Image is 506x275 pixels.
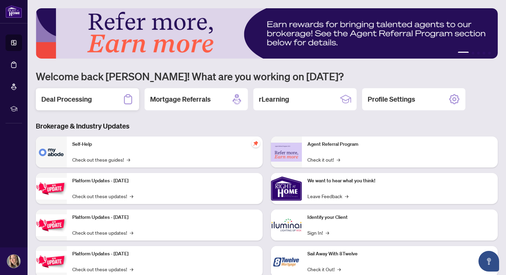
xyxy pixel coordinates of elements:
[307,156,340,163] a: Check it out!→
[478,251,499,272] button: Open asap
[36,251,67,273] img: Platform Updates - June 23, 2025
[130,265,133,273] span: →
[6,5,22,18] img: logo
[36,178,67,200] img: Platform Updates - July 21, 2025
[307,250,492,258] p: Sail Away With 8Twelve
[483,52,485,54] button: 4
[271,143,302,162] img: Agent Referral Program
[72,214,257,221] p: Platform Updates - [DATE]
[36,70,498,83] h1: Welcome back [PERSON_NAME]! What are you working on [DATE]?
[307,229,329,236] a: Sign In!→
[36,214,67,236] img: Platform Updates - July 8, 2025
[7,255,20,268] img: Profile Icon
[307,192,348,200] a: Leave Feedback→
[368,94,415,104] h2: Profile Settings
[458,52,469,54] button: 1
[72,156,130,163] a: Check out these guides!→
[326,229,329,236] span: →
[72,250,257,258] p: Platform Updates - [DATE]
[36,121,498,131] h3: Brokerage & Industry Updates
[271,210,302,241] img: Identify your Client
[345,192,348,200] span: →
[130,229,133,236] span: →
[72,141,257,148] p: Self-Help
[72,192,133,200] a: Check out these updates!→
[252,139,260,147] span: pushpin
[472,52,474,54] button: 2
[477,52,480,54] button: 3
[36,136,67,167] img: Self-Help
[307,177,492,185] p: We want to hear what you think!
[259,94,289,104] h2: rLearning
[337,156,340,163] span: →
[72,177,257,185] p: Platform Updates - [DATE]
[72,229,133,236] a: Check out these updates!→
[271,173,302,204] img: We want to hear what you think!
[307,214,492,221] p: Identify your Client
[41,94,92,104] h2: Deal Processing
[337,265,341,273] span: →
[488,52,491,54] button: 5
[150,94,211,104] h2: Mortgage Referrals
[307,265,341,273] a: Check it Out!→
[72,265,133,273] a: Check out these updates!→
[36,8,498,59] img: Slide 0
[307,141,492,148] p: Agent Referral Program
[130,192,133,200] span: →
[127,156,130,163] span: →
